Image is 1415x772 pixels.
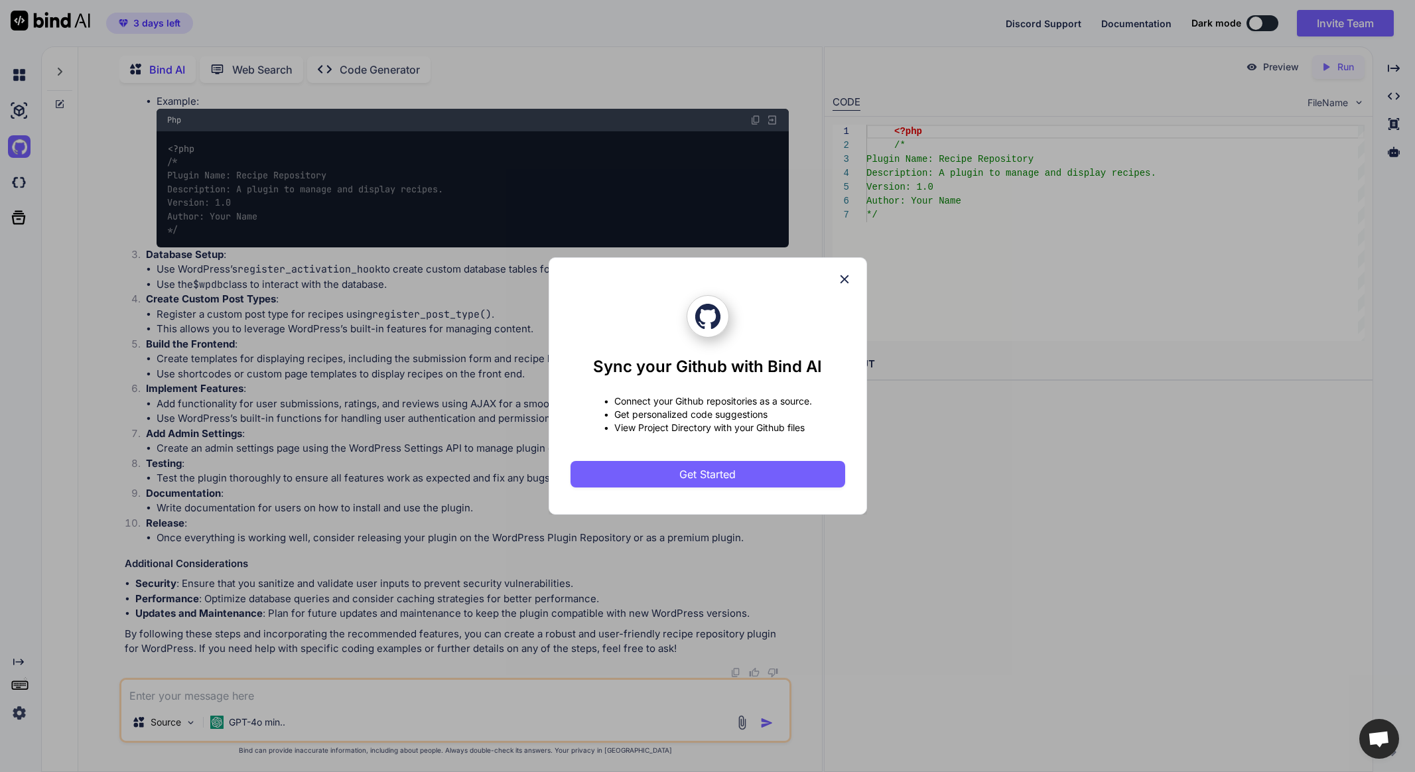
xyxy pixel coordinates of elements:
div: Open chat [1359,719,1399,759]
button: Get Started [571,461,845,487]
p: • Get personalized code suggestions [604,408,812,421]
h1: Sync your Github with Bind AI [593,356,822,377]
span: Get Started [679,466,736,482]
p: • Connect your Github repositories as a source. [604,395,812,408]
p: • View Project Directory with your Github files [604,421,812,434]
